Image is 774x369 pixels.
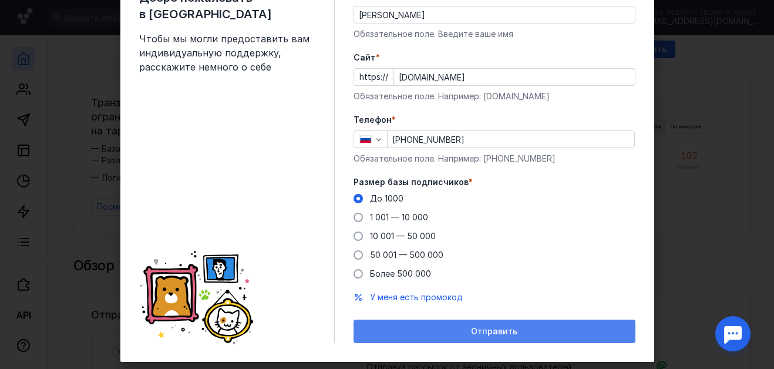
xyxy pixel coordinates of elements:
span: 1 001 — 10 000 [370,212,428,222]
span: 10 001 — 50 000 [370,231,436,241]
div: Обязательное поле. Например: [DOMAIN_NAME] [354,90,635,102]
span: До 1000 [370,193,403,203]
span: Более 500 000 [370,269,431,279]
span: Отправить [471,327,517,337]
span: У меня есть промокод [370,292,463,302]
button: Отправить [354,320,635,343]
div: Обязательное поле. Введите ваше имя [354,28,635,40]
span: Размер базы подписчиков [354,176,469,188]
span: 50 001 — 500 000 [370,250,443,260]
button: У меня есть промокод [370,291,463,303]
div: Обязательное поле. Например: [PHONE_NUMBER] [354,153,635,165]
span: Телефон [354,114,392,126]
span: Cайт [354,52,376,63]
span: Чтобы мы могли предоставить вам индивидуальную поддержку, расскажите немного о себе [139,32,315,74]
